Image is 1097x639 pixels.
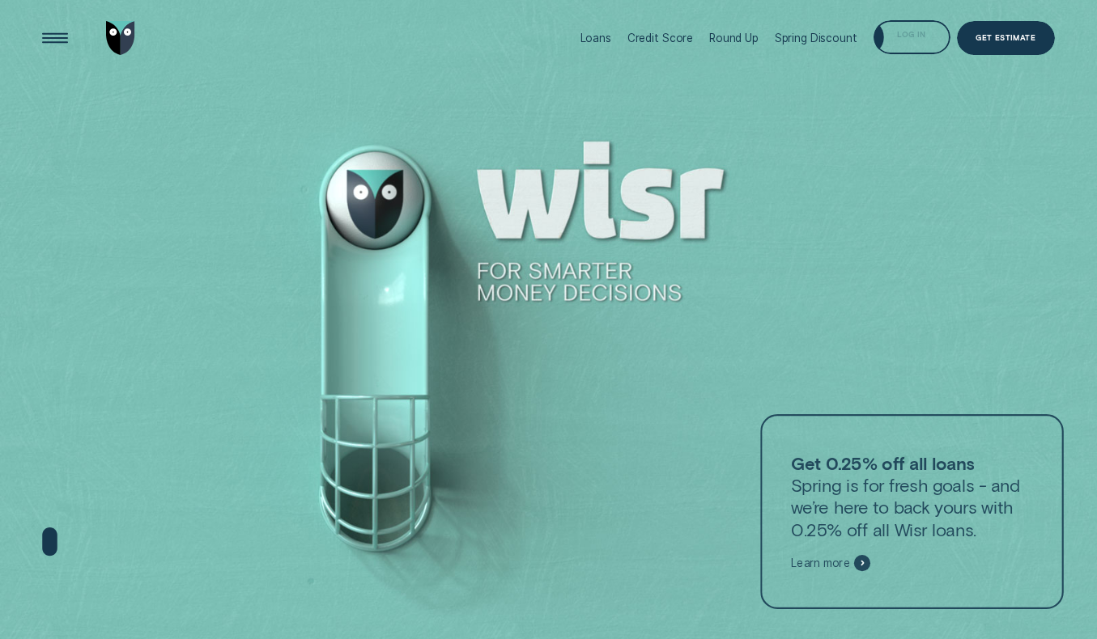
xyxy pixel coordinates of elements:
[791,556,850,570] span: Learn more
[38,21,73,56] button: Open Menu
[775,32,857,44] div: Spring Discount
[874,20,950,55] button: Log in
[791,452,1033,540] p: Spring is for fresh goals - and we’re here to back yours with 0.25% off all Wisr loans.
[627,32,693,44] div: Credit Score
[580,32,611,44] div: Loans
[791,452,975,474] strong: Get 0.25% off all loans
[760,414,1063,609] a: Get 0.25% off all loansSpring is for fresh goals - and we’re here to back yours with 0.25% off al...
[957,21,1055,56] a: Get Estimate
[106,21,135,56] img: Wisr
[709,32,759,44] div: Round Up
